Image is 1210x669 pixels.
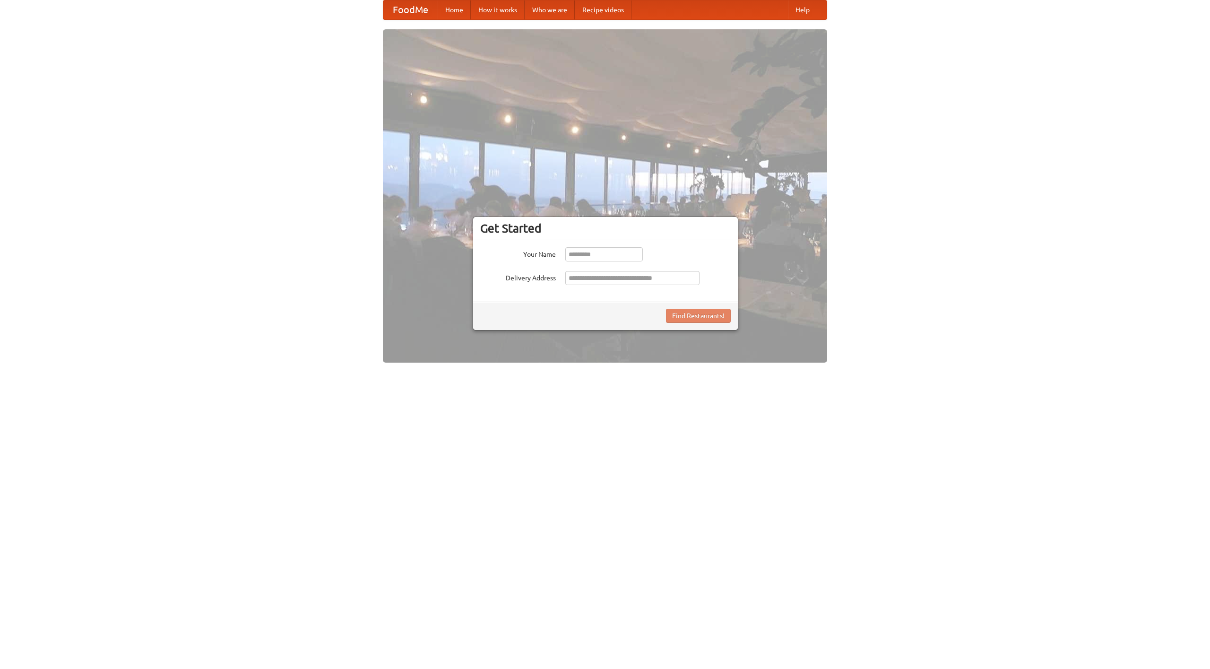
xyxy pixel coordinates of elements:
a: Home [438,0,471,19]
a: Help [788,0,817,19]
label: Delivery Address [480,271,556,283]
a: Who we are [525,0,575,19]
label: Your Name [480,247,556,259]
a: Recipe videos [575,0,631,19]
button: Find Restaurants! [666,309,731,323]
h3: Get Started [480,221,731,235]
a: How it works [471,0,525,19]
a: FoodMe [383,0,438,19]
